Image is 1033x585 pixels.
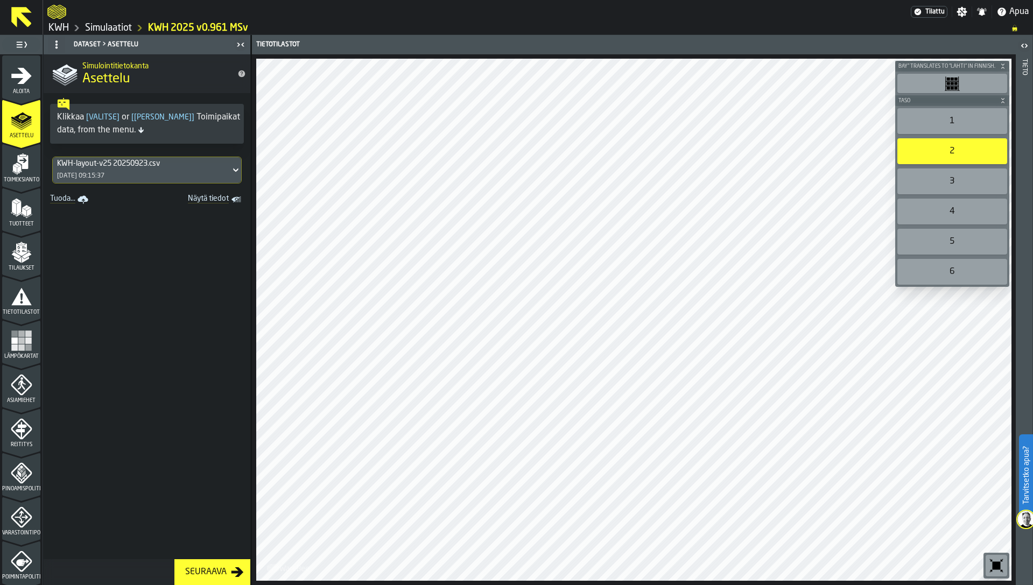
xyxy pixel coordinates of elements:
li: menu Toimeksianto [2,144,40,187]
div: button-toolbar-undefined [895,257,1009,287]
a: link-to-/wh/i/4fb45246-3b77-4bb5-b880-c337c3c5facb/import/layout/ [46,192,95,207]
a: link-to-/wh/i/4fb45246-3b77-4bb5-b880-c337c3c5facb [48,22,69,34]
label: Tarvitsetko apua? [1020,435,1032,515]
span: Poimintapolitiikka [2,574,40,580]
header: Tieto [1016,35,1032,585]
label: button-toggle-Sulje minut [233,38,248,51]
a: logo-header [258,557,319,579]
span: Näytä tiedot [156,194,229,205]
a: toggle-dataset-table-Näytä tiedot [151,192,248,207]
div: 5 [897,229,1007,255]
span: [PERSON_NAME] [129,114,196,121]
li: menu Asiamiehet [2,364,40,407]
a: logo-header [47,2,66,22]
div: [DATE] 09:15:37 [57,172,104,180]
li: menu Reititys [2,408,40,452]
div: button-toolbar-undefined [895,136,1009,166]
svg: Nollaa zoomaus ja sijainti [988,557,1005,574]
span: Tilaukset [2,265,40,271]
div: DropdownMenuValue-5c13afbf-4c6e-4697-8b32-4077b661a58b [57,159,226,168]
div: button-toolbar-undefined [895,72,1009,95]
li: menu Aloita [2,55,40,98]
li: menu Lämpökartat [2,320,40,363]
a: link-to-/wh/i/4fb45246-3b77-4bb5-b880-c337c3c5facb/settings/billing [911,6,947,18]
div: Seuraava [181,566,231,579]
div: button-toolbar-undefined [895,196,1009,227]
div: 3 [897,168,1007,194]
span: [ [86,114,89,121]
span: Apua [1009,5,1029,18]
div: Tieto [1021,57,1028,582]
div: button-toolbar-undefined [895,227,1009,257]
label: button-toggle-Avaa [1017,37,1032,57]
span: Tilattu [925,8,945,16]
div: title-Asettelu [44,54,250,93]
span: Reititys [2,442,40,448]
div: DropdownMenuValue-5c13afbf-4c6e-4697-8b32-4077b661a58b[DATE] 09:15:37 [52,157,242,184]
span: Asettelu [2,133,40,139]
label: button-toggle-Toggle Täydellinen valikko [2,37,40,52]
span: Aloita [2,89,40,95]
button: button-Seuraava [174,559,250,585]
a: link-to-/wh/i/4fb45246-3b77-4bb5-b880-c337c3c5facb/simulations/854e4f3c-307d-49f7-b34c-a363dcc41c7a [148,22,248,34]
div: button-toolbar-undefined [895,166,1009,196]
div: Dataset > Asettelu [46,36,233,53]
span: Pinoamispolitiikka [2,486,40,492]
span: ] [192,114,194,121]
label: button-toggle-Ilmoitukset [972,6,992,17]
div: Menu-tilaus [911,6,947,18]
div: Tietotilastot [254,41,635,48]
button: button- [895,61,1009,72]
li: menu Tilaukset [2,232,40,275]
li: menu Tietotilastot [2,276,40,319]
li: menu Poimintapolitiikka [2,541,40,584]
nav: Breadcrumb [47,22,1029,34]
div: 2 [897,138,1007,164]
li: menu Tuotteet [2,188,40,231]
span: Valitse [84,114,122,121]
button: button- [895,95,1009,106]
span: Varastointipolitiikka [2,530,40,536]
div: Klikkaa or Toimipaikat data, from the menu. [57,111,237,137]
span: Asettelu [82,71,130,88]
span: Tietotilastot [2,309,40,315]
span: Toimeksianto [2,177,40,183]
span: Lämpökartat [2,354,40,360]
div: button-toolbar-undefined [895,106,1009,136]
li: menu Pinoamispolitiikka [2,453,40,496]
li: menu Varastointipolitiikka [2,497,40,540]
span: Taso [896,98,997,104]
span: Bay" translates to "lahti" in Finnish. [896,64,997,69]
span: [ [131,114,134,121]
label: button-toggle-Apua [992,5,1033,18]
header: Tietotilastot [252,35,1016,54]
li: menu Asettelu [2,100,40,143]
span: Asiamiehet [2,398,40,404]
span: ] [117,114,120,121]
div: 1 [897,108,1007,134]
div: 4 [897,199,1007,224]
span: Tuotteet [2,221,40,227]
div: button-toolbar-undefined [983,553,1009,579]
label: button-toggle-Asetukset [952,6,972,17]
a: link-to-/wh/i/4fb45246-3b77-4bb5-b880-c337c3c5facb [85,22,132,34]
h2: Sub Title [82,60,229,71]
div: 6 [897,259,1007,285]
